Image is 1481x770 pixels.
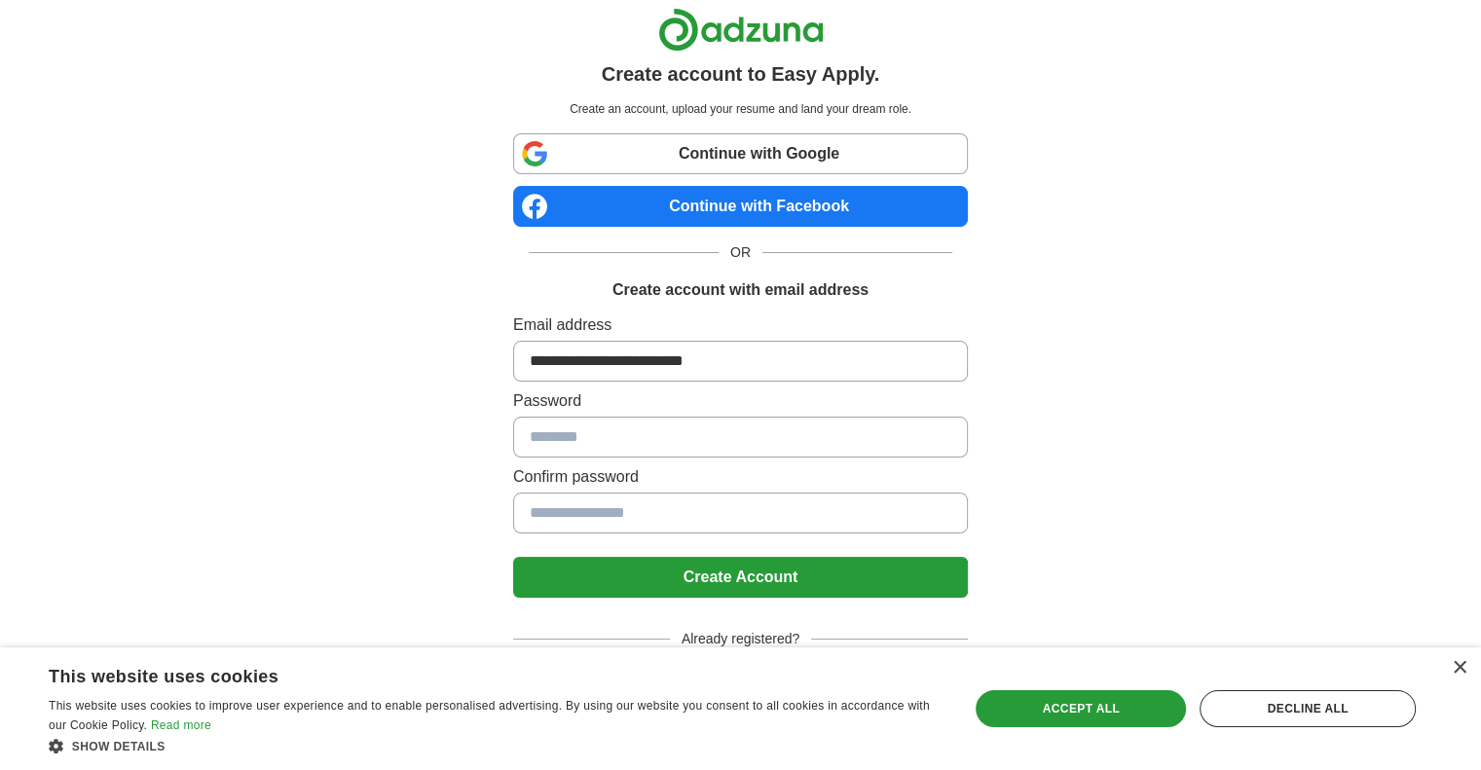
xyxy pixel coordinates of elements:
div: Show details [49,736,942,755]
div: Close [1452,661,1466,676]
div: This website uses cookies [49,659,893,688]
h1: Create account with email address [612,278,869,302]
span: OR [719,242,762,263]
div: Accept all [976,690,1186,727]
div: Decline all [1200,690,1416,727]
span: This website uses cookies to improve user experience and to enable personalised advertising. By u... [49,699,930,732]
span: Show details [72,740,166,753]
a: Continue with Google [513,133,968,174]
button: Create Account [513,557,968,598]
label: Email address [513,313,968,337]
h1: Create account to Easy Apply. [602,59,880,89]
label: Password [513,389,968,413]
a: Read more, opens a new window [151,718,211,732]
img: Adzuna logo [658,8,824,52]
span: Already registered? [670,629,811,649]
label: Confirm password [513,465,968,489]
a: Continue with Facebook [513,186,968,227]
p: Create an account, upload your resume and land your dream role. [517,100,964,118]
